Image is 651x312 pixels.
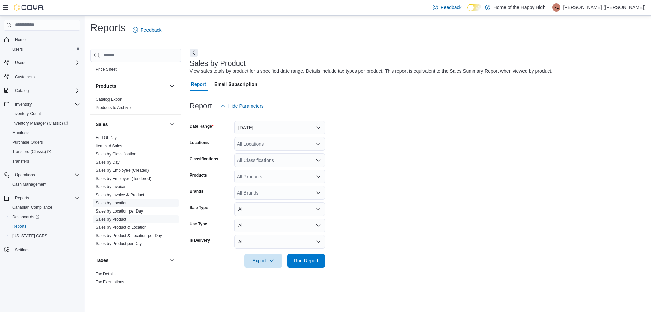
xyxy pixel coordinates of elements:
[96,201,128,205] a: Sales by Location
[15,102,32,107] span: Inventory
[96,105,131,110] a: Products to Archive
[96,97,122,102] a: Catalog Export
[7,118,83,128] a: Inventory Manager (Classic)
[316,174,321,179] button: Open list of options
[190,156,218,162] label: Classifications
[9,203,55,212] a: Canadian Compliance
[96,121,108,128] h3: Sales
[9,45,25,53] a: Users
[96,257,109,264] h3: Taxes
[15,195,29,201] span: Reports
[12,121,68,126] span: Inventory Manager (Classic)
[96,192,144,197] a: Sales by Invoice & Product
[1,99,83,109] button: Inventory
[12,100,34,108] button: Inventory
[12,194,80,202] span: Reports
[90,95,181,114] div: Products
[12,35,80,44] span: Home
[7,203,83,212] button: Canadian Compliance
[7,109,83,118] button: Inventory Count
[96,135,117,140] a: End Of Day
[12,87,32,95] button: Catalog
[9,129,32,137] a: Manifests
[90,134,181,251] div: Sales
[12,149,51,154] span: Transfers (Classic)
[12,47,23,52] span: Users
[7,180,83,189] button: Cash Management
[9,157,80,165] span: Transfers
[7,212,83,222] a: Dashboards
[96,82,166,89] button: Products
[9,110,44,118] a: Inventory Count
[15,88,29,93] span: Catalog
[191,77,206,91] span: Report
[168,82,176,90] button: Products
[7,157,83,166] button: Transfers
[15,74,35,80] span: Customers
[7,44,83,54] button: Users
[7,231,83,241] button: [US_STATE] CCRS
[467,4,481,11] input: Dark Mode
[96,151,136,157] span: Sales by Classification
[190,189,203,194] label: Brands
[12,194,32,202] button: Reports
[234,121,325,134] button: [DATE]
[96,67,117,72] a: Price Sheet
[7,222,83,231] button: Reports
[228,103,264,109] span: Hide Parameters
[9,180,80,188] span: Cash Management
[96,152,136,157] a: Sales by Classification
[96,184,125,189] span: Sales by Invoice
[12,246,32,254] a: Settings
[168,120,176,128] button: Sales
[554,3,559,12] span: RL
[12,100,80,108] span: Inventory
[96,160,120,165] span: Sales by Day
[96,279,124,285] span: Tax Exemptions
[494,3,546,12] p: Home of the Happy High
[9,148,54,156] a: Transfers (Classic)
[9,157,32,165] a: Transfers
[96,82,116,89] h3: Products
[14,4,44,11] img: Cova
[9,138,46,146] a: Purchase Orders
[90,21,126,35] h1: Reports
[96,225,147,230] a: Sales by Product & Location
[190,205,208,210] label: Sale Type
[96,200,128,206] span: Sales by Location
[9,180,49,188] a: Cash Management
[9,119,71,127] a: Inventory Manager (Classic)
[9,129,80,137] span: Manifests
[294,257,318,264] span: Run Report
[15,247,29,253] span: Settings
[4,32,80,272] nav: Complex example
[12,59,28,67] button: Users
[190,238,210,243] label: Is Delivery
[1,245,83,255] button: Settings
[12,59,80,67] span: Users
[12,182,46,187] span: Cash Management
[9,222,29,231] a: Reports
[7,137,83,147] button: Purchase Orders
[96,143,122,149] span: Itemized Sales
[190,59,246,68] h3: Sales by Product
[316,190,321,196] button: Open list of options
[548,3,550,12] p: |
[9,110,80,118] span: Inventory Count
[190,221,207,227] label: Use Type
[316,141,321,147] button: Open list of options
[190,102,212,110] h3: Report
[190,68,552,75] div: View sales totals by product for a specified date range. Details include tax types per product. T...
[96,272,116,276] a: Tax Details
[96,257,166,264] button: Taxes
[7,128,83,137] button: Manifests
[190,49,198,57] button: Next
[96,168,149,173] span: Sales by Employee (Created)
[130,23,164,37] a: Feedback
[12,140,43,145] span: Purchase Orders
